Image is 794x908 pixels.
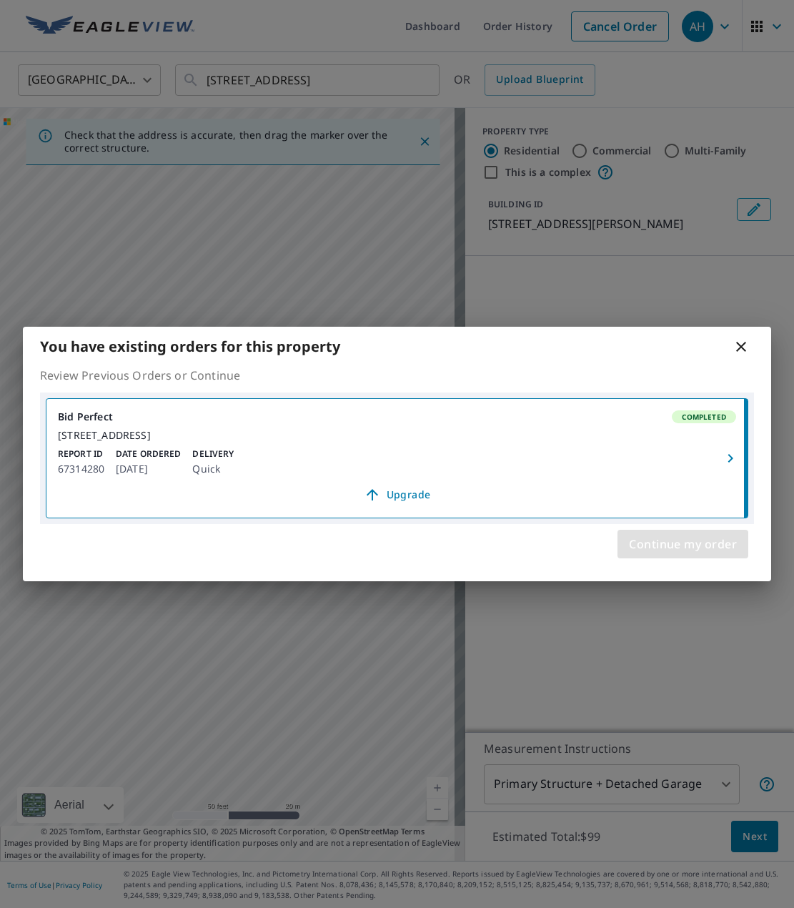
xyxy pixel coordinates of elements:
[46,399,748,518] a: Bid PerfectCompleted[STREET_ADDRESS]Report ID67314280Date Ordered[DATE]DeliveryQuickUpgrade
[629,534,737,554] span: Continue my order
[40,367,754,384] p: Review Previous Orders or Continue
[617,530,748,558] button: Continue my order
[58,429,736,442] div: [STREET_ADDRESS]
[66,486,728,503] span: Upgrade
[192,460,234,478] p: Quick
[40,337,340,356] b: You have existing orders for this property
[58,483,736,506] a: Upgrade
[58,460,104,478] p: 67314280
[116,448,181,460] p: Date Ordered
[116,460,181,478] p: [DATE]
[192,448,234,460] p: Delivery
[673,412,735,422] span: Completed
[58,448,104,460] p: Report ID
[58,410,736,423] div: Bid Perfect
